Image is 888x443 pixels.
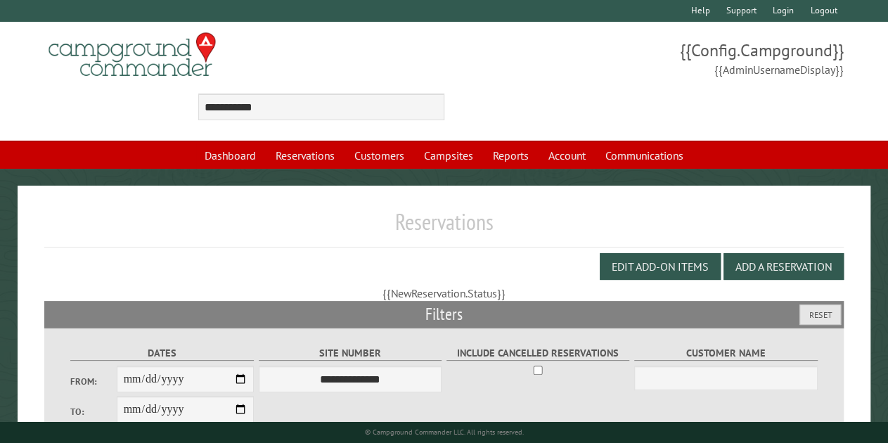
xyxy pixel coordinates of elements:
label: Dates [70,345,254,361]
h1: Reservations [44,208,844,247]
button: Add a Reservation [723,253,844,280]
small: © Campground Commander LLC. All rights reserved. [365,428,524,437]
button: Edit Add-on Items [600,253,721,280]
div: {{NewReservation.Status}} [44,285,844,301]
span: {{Config.Campground}} {{AdminUsernameDisplay}} [444,39,844,78]
label: To: [70,405,116,418]
label: Site Number [259,345,442,361]
label: Customer Name [634,345,818,361]
h2: Filters [44,301,844,328]
a: Account [540,142,594,169]
img: Campground Commander [44,27,220,82]
label: From: [70,375,116,388]
button: Reset [799,304,841,325]
a: Dashboard [196,142,264,169]
a: Communications [597,142,692,169]
a: Reports [484,142,537,169]
a: Reservations [267,142,343,169]
a: Customers [346,142,413,169]
a: Campsites [416,142,482,169]
label: Include Cancelled Reservations [446,345,630,361]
